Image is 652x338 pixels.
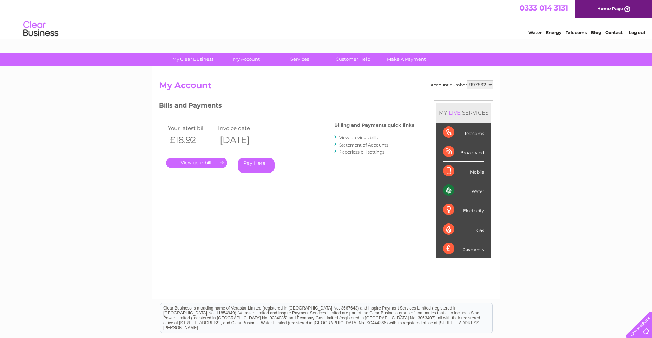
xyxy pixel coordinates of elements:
[629,30,645,35] a: Log out
[216,133,267,147] th: [DATE]
[339,149,384,155] a: Paperless bill settings
[443,142,484,162] div: Broadband
[591,30,601,35] a: Blog
[528,30,542,35] a: Water
[447,109,462,116] div: LIVE
[23,18,59,40] img: logo.png
[339,135,378,140] a: View previous bills
[164,53,222,66] a: My Clear Business
[166,158,227,168] a: .
[160,4,492,34] div: Clear Business is a trading name of Verastar Limited (registered in [GEOGRAPHIC_DATA] No. 3667643...
[339,142,388,148] a: Statement of Accounts
[605,30,623,35] a: Contact
[377,53,435,66] a: Make A Payment
[216,123,267,133] td: Invoice date
[271,53,329,66] a: Services
[166,123,217,133] td: Your latest bill
[520,4,568,12] a: 0333 014 3131
[443,220,484,239] div: Gas
[443,200,484,220] div: Electricity
[546,30,561,35] a: Energy
[166,133,217,147] th: £18.92
[436,103,491,123] div: MY SERVICES
[443,123,484,142] div: Telecoms
[443,162,484,181] div: Mobile
[430,80,493,89] div: Account number
[443,181,484,200] div: Water
[443,239,484,258] div: Payments
[159,100,414,113] h3: Bills and Payments
[566,30,587,35] a: Telecoms
[238,158,275,173] a: Pay Here
[217,53,275,66] a: My Account
[324,53,382,66] a: Customer Help
[334,123,414,128] h4: Billing and Payments quick links
[159,80,493,94] h2: My Account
